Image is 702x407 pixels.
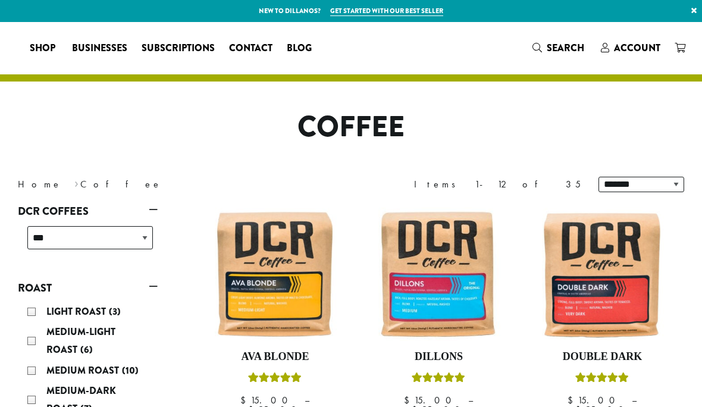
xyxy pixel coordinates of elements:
h4: Dillons [372,350,506,364]
h4: Double Dark [535,350,669,364]
span: $ [240,394,250,406]
a: DCR Coffees [18,201,158,221]
span: Subscriptions [142,41,215,56]
h1: Coffee [9,110,693,145]
span: $ [404,394,414,406]
span: Blog [287,41,312,56]
nav: Breadcrumb [18,177,333,192]
div: Items 1-12 of 35 [414,177,581,192]
span: – [305,394,309,406]
span: $ [568,394,578,406]
span: Medium Roast [46,364,122,377]
img: Ava-Blonde-12oz-1-300x300.jpg [208,207,342,341]
bdi: 15.00 [568,394,620,406]
a: Home [18,178,62,190]
span: (6) [80,343,93,356]
a: Search [525,38,594,58]
span: (10) [122,364,139,377]
span: Contact [229,41,272,56]
div: Rated 5.00 out of 5 [248,371,302,389]
bdi: 15.00 [404,394,457,406]
a: Shop [23,39,65,58]
bdi: 15.00 [240,394,293,406]
div: Rated 5.00 out of 5 [412,371,465,389]
a: Get started with our best seller [330,6,443,16]
span: Account [614,41,660,55]
span: Medium-Light Roast [46,325,115,356]
span: (3) [109,305,121,318]
span: Shop [30,41,55,56]
span: Businesses [72,41,127,56]
img: Dillons-12oz-300x300.jpg [372,207,506,341]
span: – [632,394,637,406]
img: Double-Dark-12oz-300x300.jpg [535,207,669,341]
span: › [74,173,79,192]
div: Rated 4.50 out of 5 [575,371,629,389]
div: DCR Coffees [18,221,158,264]
span: Light Roast [46,305,109,318]
a: Roast [18,278,158,298]
span: – [468,394,473,406]
h4: Ava Blonde [208,350,342,364]
span: Search [547,41,584,55]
